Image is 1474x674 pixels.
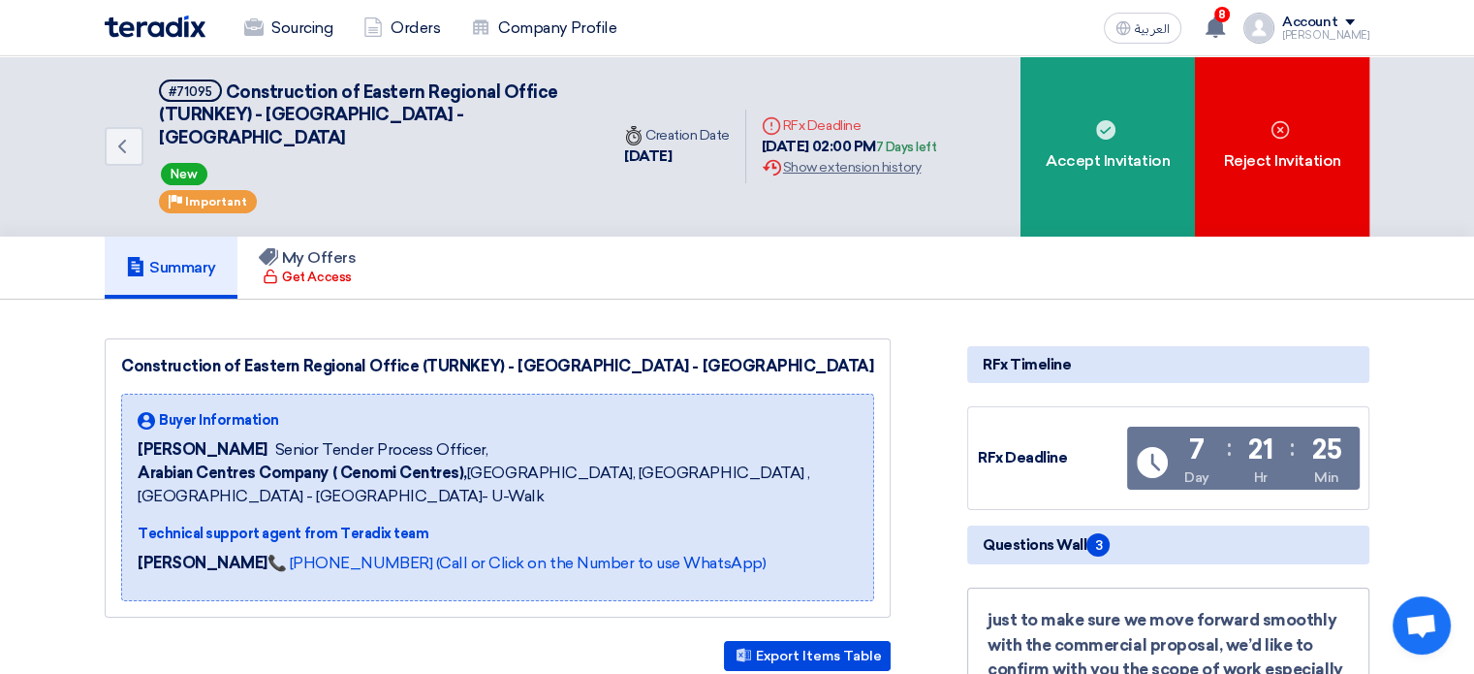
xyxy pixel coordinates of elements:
span: Important [185,195,247,209]
span: [PERSON_NAME] [138,438,267,462]
strong: [PERSON_NAME] [138,554,267,572]
span: Buyer Information [159,410,279,431]
span: العربية [1135,22,1170,36]
div: RFx Deadline [978,447,1123,469]
h5: My Offers [259,248,357,268]
button: Export Items Table [724,641,891,671]
a: My Offers Get Access [237,237,378,299]
a: Summary [105,237,237,299]
b: Arabian Centres Company ( Cenomi Centres), [138,464,467,482]
div: #71095 [169,85,212,98]
div: RFx Deadline [762,115,937,136]
span: Construction of Eastern Regional Office (TURNKEY) - [GEOGRAPHIC_DATA] - [GEOGRAPHIC_DATA] [159,81,558,148]
div: Get Access [263,268,351,287]
div: [DATE] [624,145,730,168]
a: 📞 [PHONE_NUMBER] (Call or Click on the Number to use WhatsApp) [267,554,766,572]
div: : [1290,431,1295,465]
div: [DATE] 02:00 PM [762,136,937,158]
div: : [1227,431,1232,465]
span: 3 [1086,533,1110,557]
a: Orders [348,7,455,49]
div: Accept Invitation [1020,56,1195,237]
div: Day [1184,467,1209,488]
div: 7 [1189,436,1205,464]
div: RFx Timeline [967,346,1369,383]
div: Min [1314,467,1339,488]
div: Show extension history [762,157,937,177]
span: Questions Wall [983,533,1110,557]
span: New [161,163,207,185]
div: 7 Days left [876,138,937,157]
img: profile_test.png [1243,13,1274,44]
div: Account [1282,15,1337,31]
div: Reject Invitation [1195,56,1369,237]
span: 8 [1214,7,1230,22]
div: 21 [1248,436,1272,464]
a: Sourcing [229,7,348,49]
div: Technical support agent from Teradix team [138,524,858,544]
div: [PERSON_NAME] [1282,30,1369,41]
div: 25 [1312,436,1341,464]
a: Company Profile [455,7,632,49]
h5: Construction of Eastern Regional Office (TURNKEY) - Nakheel Mall - Dammam [159,80,585,149]
div: Construction of Eastern Regional Office (TURNKEY) - [GEOGRAPHIC_DATA] - [GEOGRAPHIC_DATA] [121,355,874,378]
button: العربية [1104,13,1181,44]
div: Hr [1254,467,1268,488]
span: Senior Tender Process Officer, [275,438,488,462]
div: Creation Date [624,125,730,145]
img: Teradix logo [105,16,205,38]
span: [GEOGRAPHIC_DATA], [GEOGRAPHIC_DATA] ,[GEOGRAPHIC_DATA] - [GEOGRAPHIC_DATA]- U-Walk [138,462,858,508]
h5: Summary [126,258,216,277]
a: Open chat [1393,596,1451,655]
